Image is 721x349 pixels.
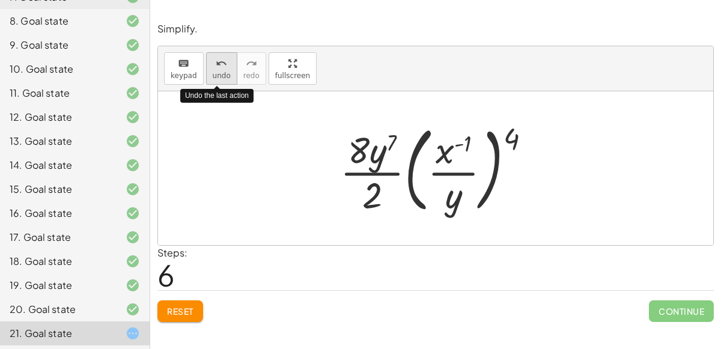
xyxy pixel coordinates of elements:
button: redoredo [237,52,266,85]
button: keyboardkeypad [164,52,204,85]
i: Task started. [126,326,140,341]
i: Task finished and correct. [126,110,140,124]
button: Reset [157,300,203,322]
div: Undo the last action [180,89,254,103]
i: Task finished and correct. [126,302,140,317]
div: 16. Goal state [10,206,106,220]
i: Task finished and correct. [126,254,140,269]
i: Task finished and correct. [126,278,140,293]
div: 8. Goal state [10,14,106,28]
i: Task finished and correct. [126,38,140,52]
span: Reset [167,306,193,317]
span: 6 [157,256,175,293]
i: undo [216,56,227,71]
div: 14. Goal state [10,158,106,172]
div: 20. Goal state [10,302,106,317]
i: Task finished and correct. [126,14,140,28]
div: 10. Goal state [10,62,106,76]
div: 18. Goal state [10,254,106,269]
p: Simplify. [157,22,714,36]
span: fullscreen [275,71,310,80]
button: undoundo [206,52,237,85]
i: keyboard [178,56,189,71]
div: 11. Goal state [10,86,106,100]
i: Task finished and correct. [126,86,140,100]
i: Task finished and correct. [126,158,140,172]
i: Task finished and correct. [126,134,140,148]
i: Task finished and correct. [126,206,140,220]
i: Task finished and correct. [126,182,140,196]
button: fullscreen [269,52,317,85]
span: undo [213,71,231,80]
i: Task finished and correct. [126,230,140,244]
div: 19. Goal state [10,278,106,293]
span: redo [243,71,260,80]
div: 17. Goal state [10,230,106,244]
span: keypad [171,71,197,80]
div: 13. Goal state [10,134,106,148]
label: Steps: [157,246,187,259]
div: 15. Goal state [10,182,106,196]
i: redo [246,56,257,71]
i: Task finished and correct. [126,62,140,76]
div: 12. Goal state [10,110,106,124]
div: 9. Goal state [10,38,106,52]
div: 21. Goal state [10,326,106,341]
